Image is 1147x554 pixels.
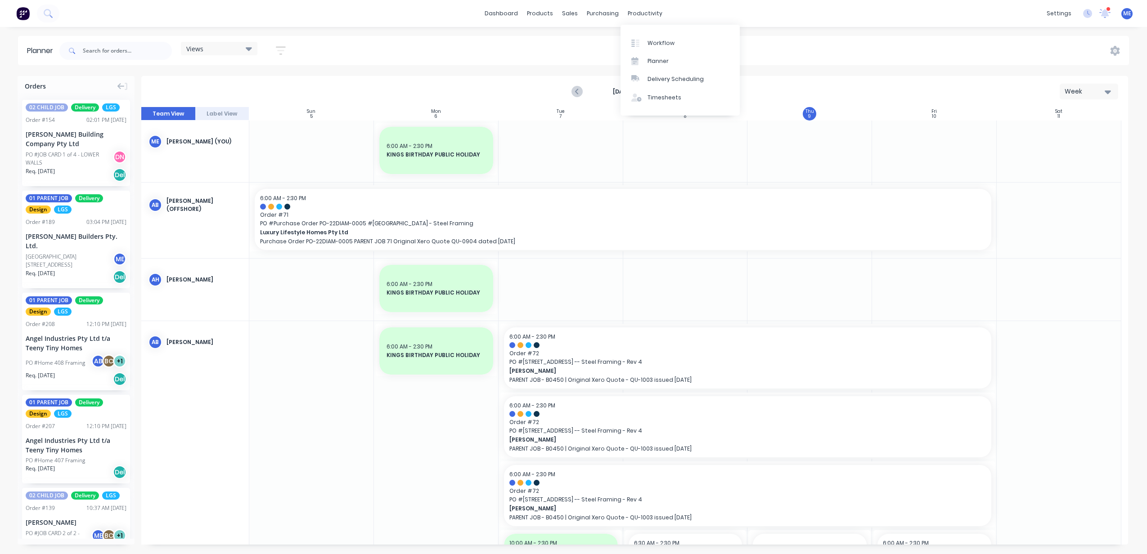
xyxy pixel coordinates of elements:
[509,349,986,357] span: Order # 72
[25,81,46,91] span: Orders
[509,496,986,504] span: PO # [STREET_ADDRESS] -- Steel Framing - Rev 4
[166,338,242,346] div: [PERSON_NAME]
[431,109,441,114] div: Mon
[26,504,55,512] div: Order # 139
[26,491,68,500] span: 02 CHILD JOB
[387,351,486,359] span: KINGS BIRTHDAY PUBLIC HOLIDAY
[558,7,582,20] div: sales
[509,445,986,452] p: PARENT JOB - B0450 | Original Xero Quote - QU-1003 issued [DATE]
[648,39,675,47] div: Workflow
[260,228,913,237] span: Luxury Lifestyle Homes Pty Ltd
[621,89,740,107] a: Timesheets
[26,371,55,380] span: Req. [DATE]
[26,518,126,527] div: [PERSON_NAME]
[113,270,126,284] div: Del
[186,44,203,54] span: Views
[113,372,126,386] div: Del
[102,491,120,500] span: LGS
[509,418,986,426] span: Order # 72
[260,219,986,228] span: PO # Purchase Order PO-22DIAM-0005 #[GEOGRAPHIC_DATA] - Steel Framing
[509,539,557,547] span: 10:00 AM - 2:30 PM
[26,422,55,430] div: Order # 207
[26,410,51,418] span: Design
[648,57,669,65] div: Planner
[26,320,55,328] div: Order # 208
[71,103,99,112] span: Delivery
[26,296,72,304] span: 01 PARENT JOB
[26,167,55,175] span: Req. [DATE]
[148,335,162,349] div: AB
[54,410,72,418] span: LGS
[582,7,623,20] div: purchasing
[26,398,72,407] span: 01 PARENT JOB
[621,52,740,70] a: Planner
[26,436,126,455] div: Angel Industries Pty Ltd t/a Teeny Tiny Homes
[102,354,116,368] div: BC
[166,276,242,284] div: [PERSON_NAME]
[91,529,105,542] div: ME
[26,116,55,124] div: Order # 154
[26,103,68,112] span: 02 CHILD JOB
[648,94,681,102] div: Timesheets
[86,320,126,328] div: 12:10 PM [DATE]
[54,206,72,214] span: LGS
[1123,9,1131,18] span: ME
[26,151,116,167] div: PO #JOB CARD 1 of 4 - LOWER WALLS
[91,354,105,368] div: AB
[26,308,51,316] span: Design
[307,109,315,114] div: Sun
[141,107,195,121] button: Team View
[509,367,938,375] span: [PERSON_NAME]
[387,289,486,297] span: KINGS BIRTHDAY PUBLIC HOLIDAY
[26,334,126,353] div: Angel Industries Pty Ltd t/a Teeny Tiny Homes
[387,280,432,288] span: 6:00 AM - 2:30 PM
[113,465,126,479] div: Del
[195,107,249,121] button: Label View
[27,45,58,56] div: Planner
[260,238,986,245] p: Purchase Order PO-22DIAM-0005 PARENT JOB 71 Original Xero Quote QU-0904 dated [DATE]
[102,103,120,112] span: LGS
[166,138,242,146] div: [PERSON_NAME] (You)
[1065,87,1106,96] div: Week
[480,7,522,20] a: dashboard
[148,198,162,212] div: AB
[83,42,172,60] input: Search for orders...
[522,7,558,20] div: products
[1057,114,1060,119] div: 11
[509,333,555,340] span: 6:00 AM - 2:30 PM
[26,194,72,202] span: 01 PARENT JOB
[26,130,126,148] div: [PERSON_NAME] Building Company Pty Ltd
[260,194,306,202] span: 6:00 AM - 2:30 PM
[509,487,986,495] span: Order # 72
[260,211,986,219] span: Order # 71
[113,252,126,266] div: ME
[26,232,126,250] div: [PERSON_NAME] Builders Pty. Ltd.
[931,109,937,114] div: Fri
[166,197,242,213] div: [PERSON_NAME] (OFFSHORE)
[621,70,740,88] a: Delivery Scheduling
[148,135,162,148] div: ME
[113,150,126,164] div: DN
[621,34,740,52] a: Workflow
[509,505,938,513] span: [PERSON_NAME]
[589,88,679,96] strong: [DATE] - [DATE]
[86,504,126,512] div: 10:37 AM [DATE]
[509,358,986,366] span: PO # [STREET_ADDRESS] -- Steel Framing - Rev 4
[1055,109,1062,114] div: Sat
[86,116,126,124] div: 02:01 PM [DATE]
[684,114,686,119] div: 8
[86,218,126,226] div: 03:04 PM [DATE]
[509,376,986,383] p: PARENT JOB - B0450 | Original Xero Quote - QU-1003 issued [DATE]
[26,253,116,269] div: [GEOGRAPHIC_DATA][STREET_ADDRESS]
[509,470,555,478] span: 6:00 AM - 2:30 PM
[26,456,85,465] div: PO #Home 407 Framing
[557,109,564,114] div: Tue
[86,422,126,430] div: 12:10 PM [DATE]
[26,529,94,545] div: PO #JOB CARD 2 of 2 - ROOF TRUSSES
[808,114,811,119] div: 9
[932,114,936,119] div: 10
[71,491,99,500] span: Delivery
[75,398,103,407] span: Delivery
[1060,84,1118,99] button: Week
[148,273,162,286] div: AH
